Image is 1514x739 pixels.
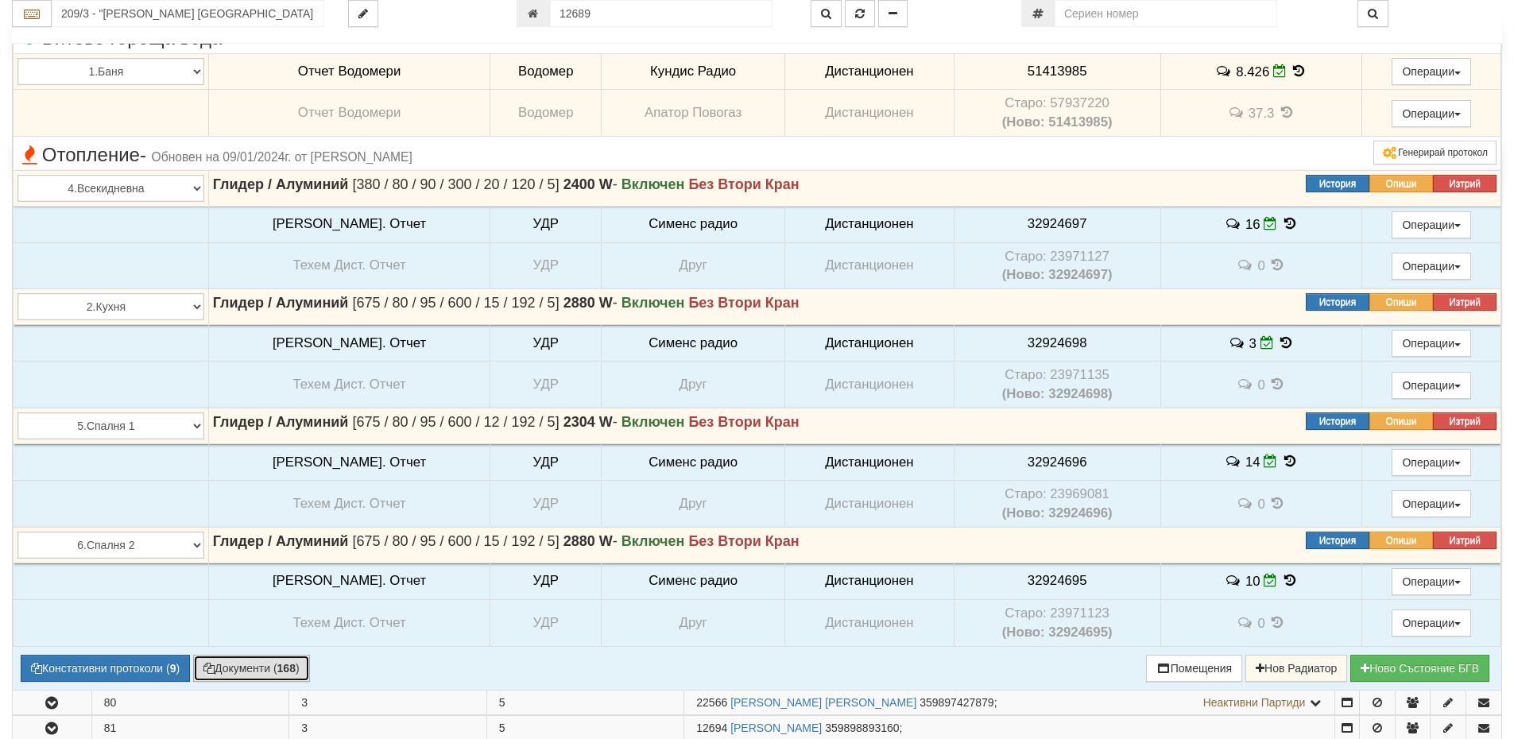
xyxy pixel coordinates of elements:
span: - [563,295,618,311]
td: Устройство със сериен номер 23971135 беше подменено от устройство със сериен номер 32924698 [954,362,1160,408]
button: Операции [1392,609,1471,636]
span: Отопление [17,145,412,165]
td: Сименс радио [602,444,785,481]
button: Новo Състояние БГВ [1350,655,1489,682]
span: 5 [499,696,505,709]
span: 32924696 [1028,455,1087,470]
strong: Глидер / Алуминий [213,176,349,192]
b: 168 [277,662,296,675]
span: [380 / 80 / 90 / 300 / 20 / 120 / 5] [352,176,559,192]
button: История [1306,412,1369,430]
button: Нов Радиатор [1245,655,1347,682]
td: Друг [602,599,785,646]
strong: 2400 W [563,176,613,192]
td: Устройство със сериен номер 23969081 беше подменено от устройство със сериен номер 32924696 [954,481,1160,528]
i: Редакция Отчет към 01/10/2025 [1264,574,1277,587]
td: Сименс радио [602,206,785,242]
span: [PERSON_NAME]. Отчет [273,455,426,470]
span: Партида № [696,722,727,734]
td: УДР [490,362,602,408]
td: Дистанционен [785,563,954,600]
td: Дистанционен [785,206,954,242]
td: УДР [490,325,602,362]
button: Изтрий [1433,175,1497,192]
button: Генерирай протокол [1373,141,1497,164]
span: История на показанията [1268,615,1286,630]
td: 3 [289,690,487,714]
span: 359897427879 [920,696,993,709]
button: Операции [1392,372,1471,399]
td: 80 [91,690,289,714]
td: Дистанционен [785,242,954,289]
td: Дистанционен [785,444,954,481]
strong: Без Втори Кран [688,176,799,192]
span: 32924698 [1028,335,1087,350]
i: Редакция Отчет към 01/10/2025 [1264,455,1277,468]
span: 0 [1257,377,1264,393]
button: Изтрий [1433,532,1497,549]
span: 0 [1257,615,1264,630]
span: [675 / 80 / 95 / 600 / 15 / 192 / 5] [352,533,559,549]
span: Отчет Водомери [298,64,401,79]
button: Изтрий [1433,412,1497,430]
span: Партида № [696,696,727,709]
span: Обновен на 09/01/2024г. от [PERSON_NAME] [152,150,412,164]
td: Друг [602,362,785,408]
span: История на показанията [1291,64,1308,79]
button: Операции [1392,330,1471,357]
span: История на показанията [1281,454,1299,469]
button: Операции [1392,449,1471,476]
span: История на показанията [1278,105,1295,120]
button: Операции [1392,100,1471,127]
span: История на забележките [1225,454,1245,469]
td: УДР [490,563,602,600]
button: История [1306,293,1369,311]
span: Отчет Водомери [298,105,401,120]
span: - [563,533,618,549]
button: Опиши [1369,532,1433,549]
strong: 2304 W [563,414,613,430]
td: УДР [490,206,602,242]
button: История [1306,532,1369,549]
span: История на забележките [1215,64,1236,79]
td: ; [684,690,1335,714]
strong: Включен [621,295,685,311]
strong: 2880 W [563,533,613,549]
td: УДР [490,599,602,646]
td: Дистанционен [785,362,954,408]
span: 37.3 [1249,106,1275,121]
td: Устройство със сериен номер 23971127 беше подменено от устройство със сериен номер 32924697 [954,242,1160,289]
b: (Ново: 32924695) [1002,625,1113,640]
span: 16 [1245,216,1260,231]
span: История на показанията [1281,573,1299,588]
button: Операции [1392,58,1471,85]
span: 32924697 [1028,216,1087,231]
td: Друг [602,242,785,289]
td: Водомер [490,53,602,90]
span: 32924695 [1028,573,1087,588]
span: Техем Дист. Отчет [292,496,405,511]
i: Редакция Отчет към 01/10/2025 [1264,217,1277,230]
a: [PERSON_NAME] [PERSON_NAME] [730,696,916,709]
b: 9 [170,662,176,675]
button: Операции [1392,253,1471,280]
td: Сименс радио [602,563,785,600]
span: - [563,414,618,430]
td: Дистанционен [785,481,954,528]
span: [PERSON_NAME]. Отчет [273,573,426,588]
b: (Ново: 32924696) [1002,505,1113,520]
button: Операции [1392,568,1471,595]
span: Техем Дист. Отчет [292,257,405,273]
span: [675 / 80 / 95 / 600 / 15 / 192 / 5] [352,295,559,311]
span: Неактивни Партиди [1203,696,1306,709]
button: Опиши [1369,175,1433,192]
strong: Без Втори Кран [688,295,799,311]
span: История на показанията [1268,257,1286,273]
td: Кундис Радио [602,53,785,90]
td: УДР [490,481,602,528]
td: Дистанционен [785,53,954,90]
span: [PERSON_NAME]. Отчет [273,335,426,350]
button: Опиши [1369,293,1433,311]
span: 51413985 [1028,64,1087,79]
strong: Без Втори Кран [688,414,799,430]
